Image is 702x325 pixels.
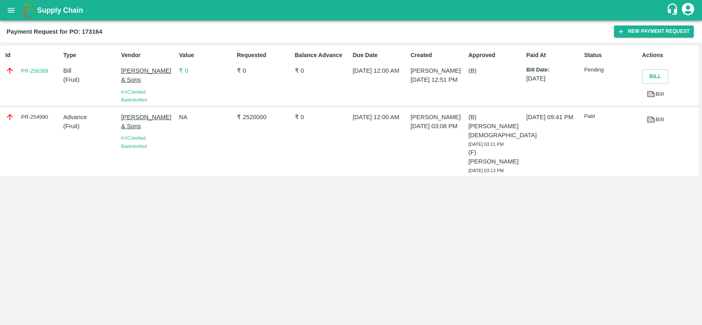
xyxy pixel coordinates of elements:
[2,1,21,20] button: open drawer
[353,51,408,60] p: Due Date
[468,66,523,75] p: (B)
[642,69,668,84] button: Bill
[121,66,176,85] p: [PERSON_NAME] & Sons
[642,51,697,60] p: Actions
[468,51,523,60] p: Approved
[37,5,666,16] a: Supply Chain
[5,113,60,122] div: PR-254990
[584,51,639,60] p: Status
[295,66,350,75] p: ₹ 0
[63,75,118,84] p: ( Fruit )
[121,97,147,102] span: Bank Verified
[584,66,639,74] p: Pending
[63,122,118,131] p: ( Fruit )
[681,2,695,19] div: account of current user
[21,67,48,75] a: PR-258389
[526,51,581,60] p: Paid At
[584,113,639,120] p: Paid
[5,51,60,60] p: Id
[410,113,465,122] p: [PERSON_NAME]
[121,51,176,60] p: Vendor
[179,51,234,60] p: Value
[468,148,523,166] p: (F) [PERSON_NAME]
[468,168,504,173] span: [DATE] 03:13 PM
[121,113,176,131] p: [PERSON_NAME] & Sons
[468,113,523,140] p: (B) [PERSON_NAME][DEMOGRAPHIC_DATA]
[237,66,292,75] p: ₹ 0
[121,136,146,141] span: KYC Verified
[63,113,118,122] p: Advance
[179,66,234,75] p: ₹ 0
[237,113,292,122] p: ₹ 2520000
[37,6,83,14] b: Supply Chain
[526,74,581,83] p: [DATE]
[179,113,234,122] p: NA
[353,66,408,75] p: [DATE] 12:00 AM
[21,2,37,18] img: logo
[642,87,668,101] a: Bill
[410,122,465,131] p: [DATE] 03:08 PM
[410,75,465,84] p: [DATE] 12:51 PM
[63,66,118,75] p: Bill
[237,51,292,60] p: Requested
[526,66,581,74] p: Bill Date:
[295,113,350,122] p: ₹ 0
[353,113,408,122] p: [DATE] 12:00 AM
[410,66,465,75] p: [PERSON_NAME]
[121,90,146,95] span: KYC Verified
[666,3,681,18] div: customer-support
[526,113,581,122] p: [DATE] 09:41 PM
[410,51,465,60] p: Created
[468,142,504,147] span: [DATE] 03:11 PM
[63,51,118,60] p: Type
[7,28,102,35] b: Payment Request for PO: 173164
[614,25,694,37] button: New Payment Request
[121,144,147,149] span: Bank Verified
[295,51,350,60] p: Balance Advance
[642,113,668,127] a: Bill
